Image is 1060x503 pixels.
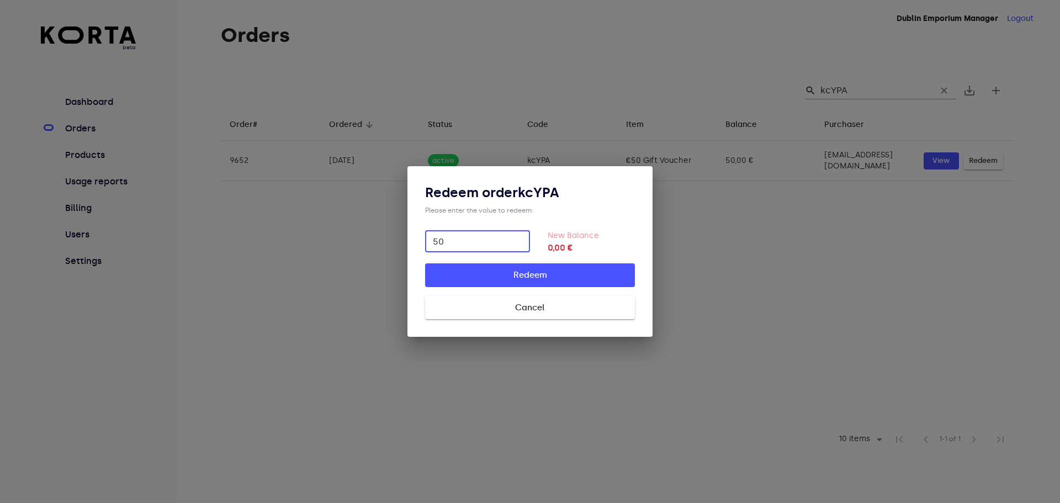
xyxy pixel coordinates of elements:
label: New Balance [548,231,599,240]
span: Cancel [443,300,617,315]
div: Please enter the value to redeem: [425,206,635,215]
strong: 0,00 € [548,241,635,255]
span: Redeem [443,268,617,282]
button: Cancel [425,296,635,319]
button: Redeem [425,263,635,287]
h3: Redeem order kcYPA [425,184,635,202]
